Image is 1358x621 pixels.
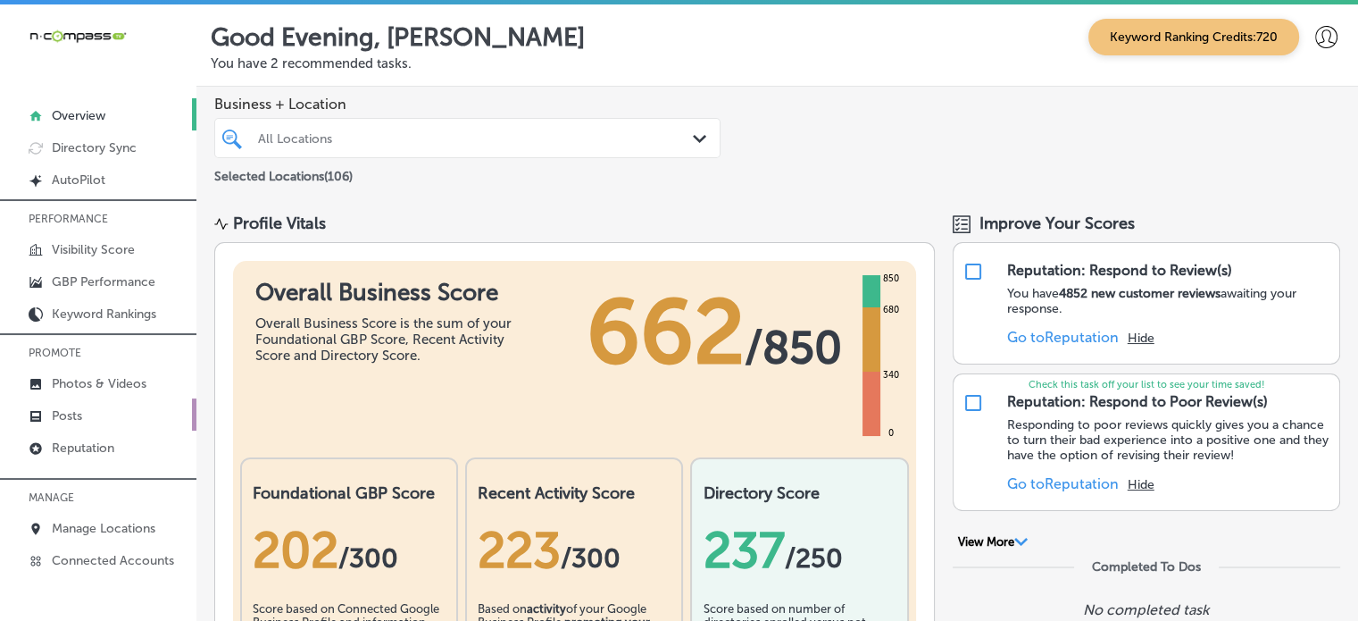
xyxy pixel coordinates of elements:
button: Hide [1128,331,1154,346]
span: /250 [784,542,842,575]
div: Overall Business Score is the sum of your Foundational GBP Score, Recent Activity Score and Direc... [255,315,523,364]
button: Hide [1128,477,1154,492]
div: 237 [703,521,896,580]
p: Good Evening, [PERSON_NAME] [211,22,585,52]
p: Check this task off your list to see your time saved! [954,379,1339,390]
div: 340 [879,368,903,382]
img: 660ab0bf-5cc7-4cb8-ba1c-48b5ae0f18e60NCTV_CLogo_TV_Black_-500x88.png [29,28,127,45]
div: Reputation: Respond to Review(s) [1007,262,1232,279]
div: 202 [253,521,446,580]
div: All Locations [258,130,695,146]
div: Profile Vitals [233,214,326,233]
p: You have awaiting your response. [1007,286,1330,316]
p: Manage Locations [52,521,155,536]
h2: Recent Activity Score [478,483,671,503]
span: 662 [587,279,745,386]
div: Reputation: Respond to Poor Review(s) [1007,393,1268,410]
span: Business + Location [214,96,721,113]
strong: 4852 new customer reviews [1059,286,1221,301]
p: Photos & Videos [52,376,146,391]
p: No completed task [1083,601,1209,618]
span: /300 [561,542,621,575]
p: Visibility Score [52,242,135,257]
p: Keyword Rankings [52,306,156,322]
p: Connected Accounts [52,553,174,568]
b: activity [527,602,566,616]
p: Reputation [52,441,114,456]
p: Directory Sync [52,140,137,155]
h1: Overall Business Score [255,279,523,306]
p: Posts [52,408,82,424]
span: Keyword Ranking Credits: 720 [1088,19,1299,55]
a: Go toReputation [1007,475,1119,492]
span: / 300 [338,542,398,575]
span: / 850 [745,321,842,374]
h2: Directory Score [703,483,896,503]
div: 223 [478,521,671,580]
div: 680 [879,303,903,317]
div: 850 [879,272,903,286]
div: Completed To Dos [1092,559,1201,575]
span: Improve Your Scores [979,214,1135,233]
p: Selected Locations ( 106 ) [214,162,353,184]
p: AutoPilot [52,172,105,188]
p: GBP Performance [52,274,155,290]
p: Overview [52,108,105,123]
button: View More [953,534,1034,550]
p: Responding to poor reviews quickly gives you a chance to turn their bad experience into a positiv... [1007,417,1330,463]
h2: Foundational GBP Score [253,483,446,503]
div: 0 [885,426,897,441]
p: You have 2 recommended tasks. [211,55,1344,71]
a: Go toReputation [1007,329,1119,346]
